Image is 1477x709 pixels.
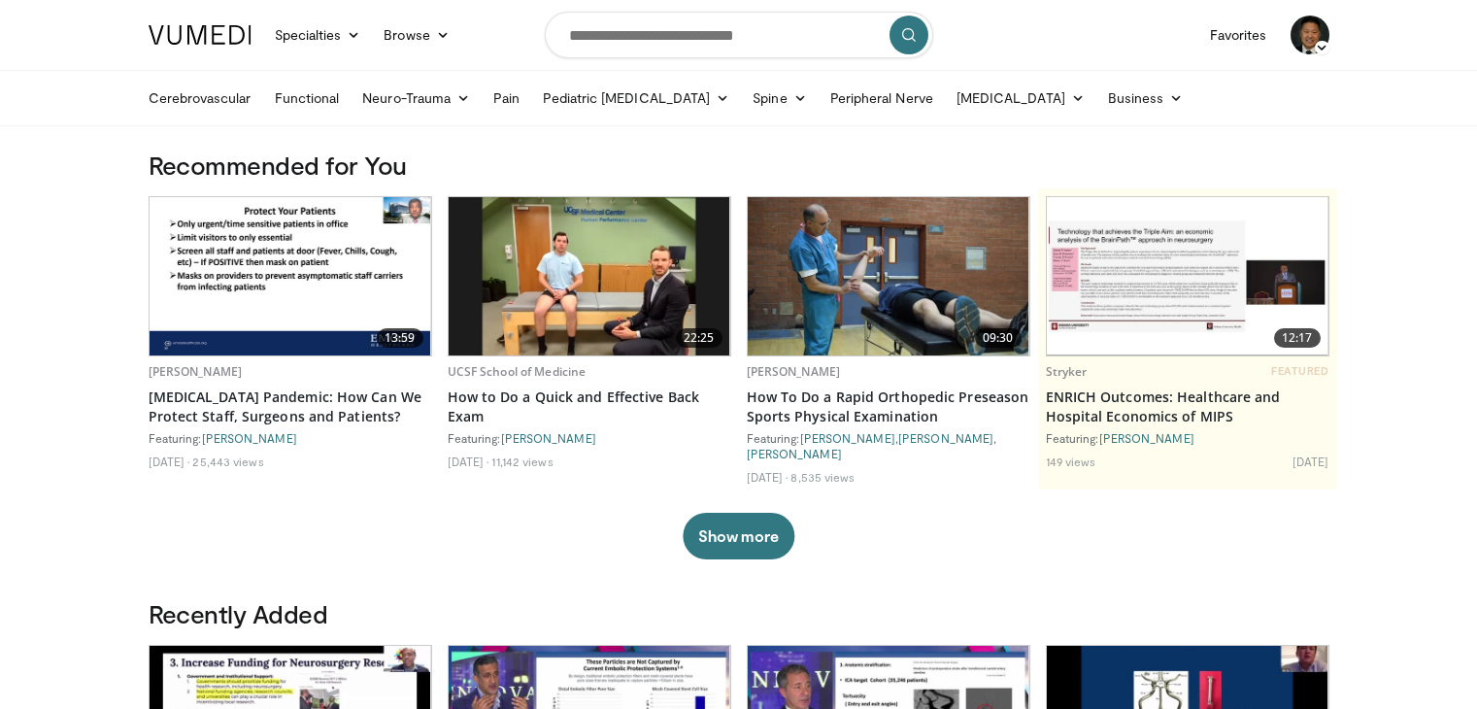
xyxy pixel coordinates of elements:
[945,79,1096,118] a: [MEDICAL_DATA]
[149,430,432,446] div: Featuring:
[149,454,190,469] li: [DATE]
[202,431,297,445] a: [PERSON_NAME]
[1046,363,1088,380] a: Stryker
[748,197,1029,355] img: d8b1f0ff-135c-420c-896e-84d5a2cb23b7.620x360_q85_upscale.jpg
[372,16,461,54] a: Browse
[800,431,895,445] a: [PERSON_NAME]
[747,469,789,485] li: [DATE]
[747,447,842,460] a: [PERSON_NAME]
[1198,16,1279,54] a: Favorites
[1292,454,1329,469] li: [DATE]
[898,431,993,445] a: [PERSON_NAME]
[1046,388,1329,426] a: ENRICH Outcomes: Healthcare and Hospital Economics of MIPS
[819,79,945,118] a: Peripheral Nerve
[747,363,841,380] a: [PERSON_NAME]
[137,79,263,118] a: Cerebrovascular
[351,79,482,118] a: Neuro-Trauma
[1047,197,1328,355] a: 12:17
[501,431,596,445] a: [PERSON_NAME]
[192,454,263,469] li: 25,443 views
[676,328,722,348] span: 22:25
[1291,16,1329,54] img: Avatar
[741,79,818,118] a: Spine
[1096,79,1195,118] a: Business
[448,363,587,380] a: UCSF School of Medicine
[545,12,933,58] input: Search topics, interventions
[1099,431,1194,445] a: [PERSON_NAME]
[149,25,252,45] img: VuMedi Logo
[1047,197,1328,355] img: d472b873-e591-42c2-8025-28b17ce6a40a.620x360_q85_upscale.jpg
[377,328,423,348] span: 13:59
[1046,430,1329,446] div: Featuring:
[975,328,1022,348] span: 09:30
[683,513,794,559] button: Show more
[149,150,1329,181] h3: Recommended for You
[263,79,352,118] a: Functional
[448,454,489,469] li: [DATE]
[790,469,855,485] li: 8,535 views
[747,388,1030,426] a: How To Do a Rapid Orthopedic Preseason Sports Physical Examination
[150,197,431,355] a: 13:59
[748,197,1029,355] a: 09:30
[263,16,373,54] a: Specialties
[150,197,431,355] img: 23648be7-b93f-4b4e-bfe6-94ce1fdb8b7e.620x360_q85_upscale.jpg
[149,598,1329,629] h3: Recently Added
[449,197,730,355] a: 22:25
[1046,454,1096,469] li: 149 views
[482,79,531,118] a: Pain
[531,79,741,118] a: Pediatric [MEDICAL_DATA]
[491,454,553,469] li: 11,142 views
[448,388,731,426] a: How to Do a Quick and Effective Back Exam
[747,430,1030,461] div: Featuring: , ,
[1271,364,1328,378] span: FEATURED
[149,388,432,426] a: [MEDICAL_DATA] Pandemic: How Can We Protect Staff, Surgeons and Patients?
[149,363,243,380] a: [PERSON_NAME]
[449,197,730,355] img: badd6cc1-85db-4728-89db-6dde3e48ba1d.620x360_q85_upscale.jpg
[1274,328,1321,348] span: 12:17
[448,430,731,446] div: Featuring:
